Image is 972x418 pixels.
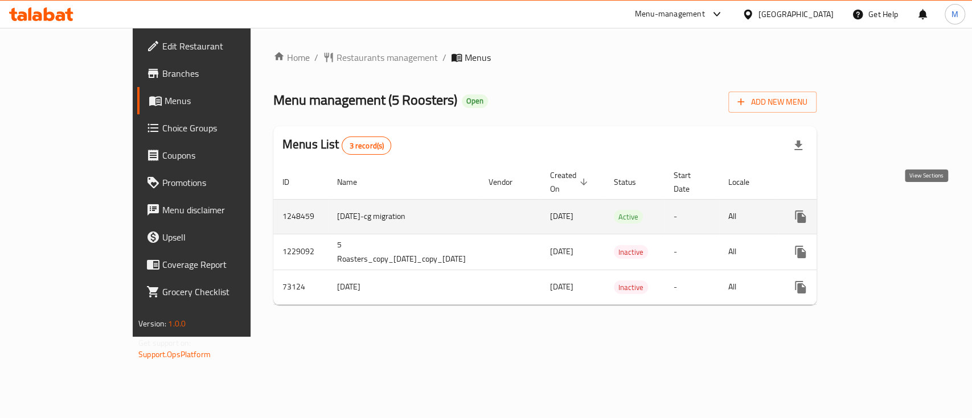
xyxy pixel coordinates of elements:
[728,175,764,189] span: Locale
[614,246,648,259] span: Inactive
[137,142,295,169] a: Coupons
[614,175,651,189] span: Status
[138,316,166,331] span: Version:
[665,199,719,234] td: -
[719,234,778,270] td: All
[328,234,479,270] td: 5 Roasters_copy_[DATE]_copy_[DATE]
[162,67,286,80] span: Branches
[785,132,812,159] div: Export file
[550,209,573,224] span: [DATE]
[665,270,719,304] td: -
[665,234,719,270] td: -
[635,7,705,21] div: Menu-management
[489,175,527,189] span: Vendor
[337,51,438,64] span: Restaurants management
[787,203,814,230] button: more
[323,51,438,64] a: Restaurants management
[273,51,817,64] nav: breadcrumb
[550,279,573,294] span: [DATE]
[314,51,318,64] li: /
[328,199,479,234] td: [DATE]-cg migration
[137,224,295,251] a: Upsell
[719,199,778,234] td: All
[614,245,648,259] div: Inactive
[737,95,807,109] span: Add New Menu
[614,210,643,224] span: Active
[814,274,842,301] button: Change Status
[162,148,286,162] span: Coupons
[550,168,591,196] span: Created On
[728,92,817,113] button: Add New Menu
[137,251,295,278] a: Coverage Report
[719,270,778,304] td: All
[787,274,814,301] button: more
[442,51,446,64] li: /
[137,60,295,87] a: Branches
[137,87,295,114] a: Menus
[273,270,328,304] td: 73124
[137,169,295,196] a: Promotions
[814,203,842,230] button: Change Status
[162,39,286,53] span: Edit Restaurant
[614,281,648,294] span: Inactive
[138,347,211,362] a: Support.OpsPlatform
[342,140,391,151] span: 3 record(s)
[162,203,286,217] span: Menu disclaimer
[162,176,286,189] span: Promotions
[137,278,295,305] a: Grocery Checklist
[273,165,905,305] table: enhanced table
[162,230,286,244] span: Upsell
[814,238,842,266] button: Change Status
[168,316,186,331] span: 1.0.0
[162,285,286,299] span: Grocery Checklist
[138,336,191,350] span: Get support on:
[337,175,372,189] span: Name
[137,32,295,60] a: Edit Restaurant
[758,8,834,20] div: [GEOGRAPHIC_DATA]
[342,136,391,155] div: Total records count
[328,270,479,304] td: [DATE]
[162,121,286,135] span: Choice Groups
[273,234,328,270] td: 1229092
[137,196,295,224] a: Menu disclaimer
[674,168,706,196] span: Start Date
[462,96,488,106] span: Open
[614,210,643,224] div: Active
[550,244,573,259] span: [DATE]
[273,87,457,113] span: Menu management ( 5 Roosters )
[787,238,814,266] button: more
[282,175,304,189] span: ID
[462,94,488,108] div: Open
[273,199,328,234] td: 1248459
[952,8,958,20] span: M
[165,94,286,107] span: Menus
[778,165,905,200] th: Actions
[465,51,491,64] span: Menus
[162,258,286,271] span: Coverage Report
[137,114,295,142] a: Choice Groups
[282,136,391,155] h2: Menus List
